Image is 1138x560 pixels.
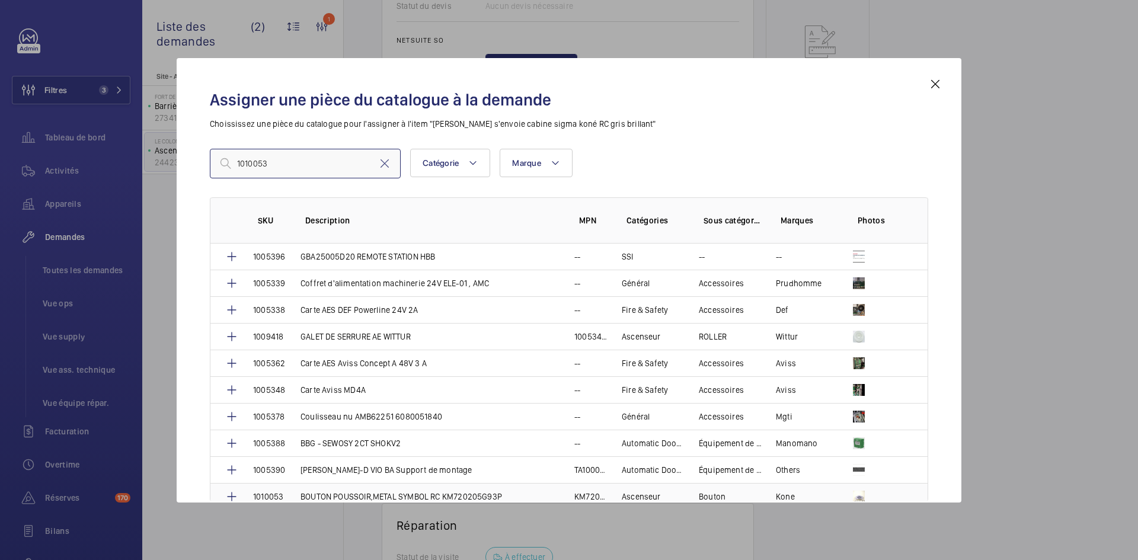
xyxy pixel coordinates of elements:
span: Marque [512,158,541,168]
p: 1005390 [253,464,285,476]
img: yGJhLL28ogyhfD8dQewuAoXIWQrEcgGwBfAk-wrKMXk1s6GE.png [853,304,865,316]
p: 1005378 [253,411,284,423]
p: SKU [258,215,286,226]
p: Prudhomme [776,277,822,289]
p: Others [776,464,800,476]
h2: Assigner une pièce du catalogue à la demande [210,89,928,111]
p: BBG - SEWOSY 2CT SHOKV2 [301,437,401,449]
p: -- [574,357,580,369]
p: 1010053 [253,491,283,503]
p: KM720205G93P [574,491,608,503]
button: Marque [500,149,573,177]
p: Ascenseur [622,331,661,343]
img: MnRnc0kpfn3XRZJkNOvOezhvypfLP2ZkNMo2SEBvxF8CIBpR.jpeg [853,411,865,423]
p: Def [776,304,789,316]
p: Accessoires [699,357,744,369]
p: Coffret d'alimentation machinerie 24V ELE-01 , AMC [301,277,489,289]
button: Catégorie [410,149,490,177]
p: Coulisseau nu AMB62251 6080051840 [301,411,442,423]
p: Description [305,215,560,226]
input: Find a part [210,149,401,178]
p: Fire & Safety [622,357,668,369]
p: Accessoires [699,304,744,316]
p: Ascenseur [622,491,661,503]
p: 1009418 [253,331,283,343]
p: 1005388 [253,437,285,449]
p: -- [776,251,782,263]
p: Aviss [776,384,796,396]
p: GBA25005D20 REMOTE STATION HBB [301,251,435,263]
p: Catégories [626,215,685,226]
p: Général [622,277,650,289]
p: Manomano [776,437,817,449]
p: 1005396 [253,251,285,263]
p: 1005349P02 [574,331,608,343]
img: XKqbgZuT65OfQoN1AzybSyuvT8EMul7GLS_JpPeqfWniGAMk.png [853,437,865,449]
p: -- [574,251,580,263]
p: Fire & Safety [622,384,668,396]
p: Bouton [699,491,725,503]
img: tAslpmMaGVarH-ItsnIgCEYEQz4qM11pPSp5BVkrO3V6mnZg.png [853,251,865,263]
p: Carte AES Aviss Concept A 48V 3 A [301,357,427,369]
p: Accessoires [699,277,744,289]
p: TA1000072 [574,464,608,476]
p: 1005339 [253,277,285,289]
p: Carte Aviss MD4A [301,384,366,396]
p: -- [574,384,580,396]
p: -- [699,251,705,263]
p: Wittur [776,331,798,343]
p: Kone [776,491,795,503]
p: Mgti [776,411,792,423]
img: W5rWBFCTYIukk6i3YQZeuKgGojBCLrRs7ObUoh2J7F-yLhrp.png [853,384,865,396]
p: Fire & Safety [622,304,668,316]
p: -- [574,437,580,449]
p: GALET DE SERRURE AE WITTUR [301,331,411,343]
p: Automatic Doors (Vertical) [622,464,685,476]
p: MPN [579,215,608,226]
p: -- [574,277,580,289]
p: Aviss [776,357,796,369]
p: SSI [622,251,634,263]
p: Carte AES DEF Powerline 24V 2A [301,304,418,316]
p: 1005338 [253,304,285,316]
p: [PERSON_NAME]-D VIO BA Support de montage [301,464,472,476]
img: yvcqfRUUIJYrp0BNeNwQ8gKTCxnJRTpaA7QSGwvHNtbSrdhX.png [853,277,865,289]
p: Accessoires [699,411,744,423]
p: Sous catégories [704,215,762,226]
p: Marques [781,215,839,226]
p: Accessoires [699,384,744,396]
p: -- [574,304,580,316]
img: 9wgv7GnMnjTmJza-iwqsZxGaIskceqvpy-Y68G8EbcBK6fl7.png [853,331,865,343]
img: 2l_ekJY4JBXNOta2BOOv5ijlpx3vzgg8Y3BG22mxVI1JVMAr.png [853,464,865,476]
p: Général [622,411,650,423]
p: Photos [858,215,904,226]
img: jl2tTlnlGTROtJJVW0-yyJ_dEPEGGgqzvzlzEbayYTefObUF.png [853,357,865,369]
p: Équipement de porte [699,437,762,449]
p: 1005348 [253,384,285,396]
p: ROLLER [699,331,727,343]
p: Équipement de porte [699,464,762,476]
p: BOUTON POUSSOIR,METAL SYMBOL RC KM720205G93P [301,491,502,503]
p: -- [574,411,580,423]
p: Automatic Doors (Vertical) [622,437,685,449]
img: y6wvu4mtrcAFuNgdyTwuS9F3PkFVNuUVtnOViSpDNvZDS78M.png [853,491,865,503]
p: Choississez une pièce du catalogue pour l'assigner à l'item "[PERSON_NAME] s'envoie cabine sigma ... [210,118,928,130]
span: Catégorie [423,158,459,168]
p: 1005362 [253,357,285,369]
